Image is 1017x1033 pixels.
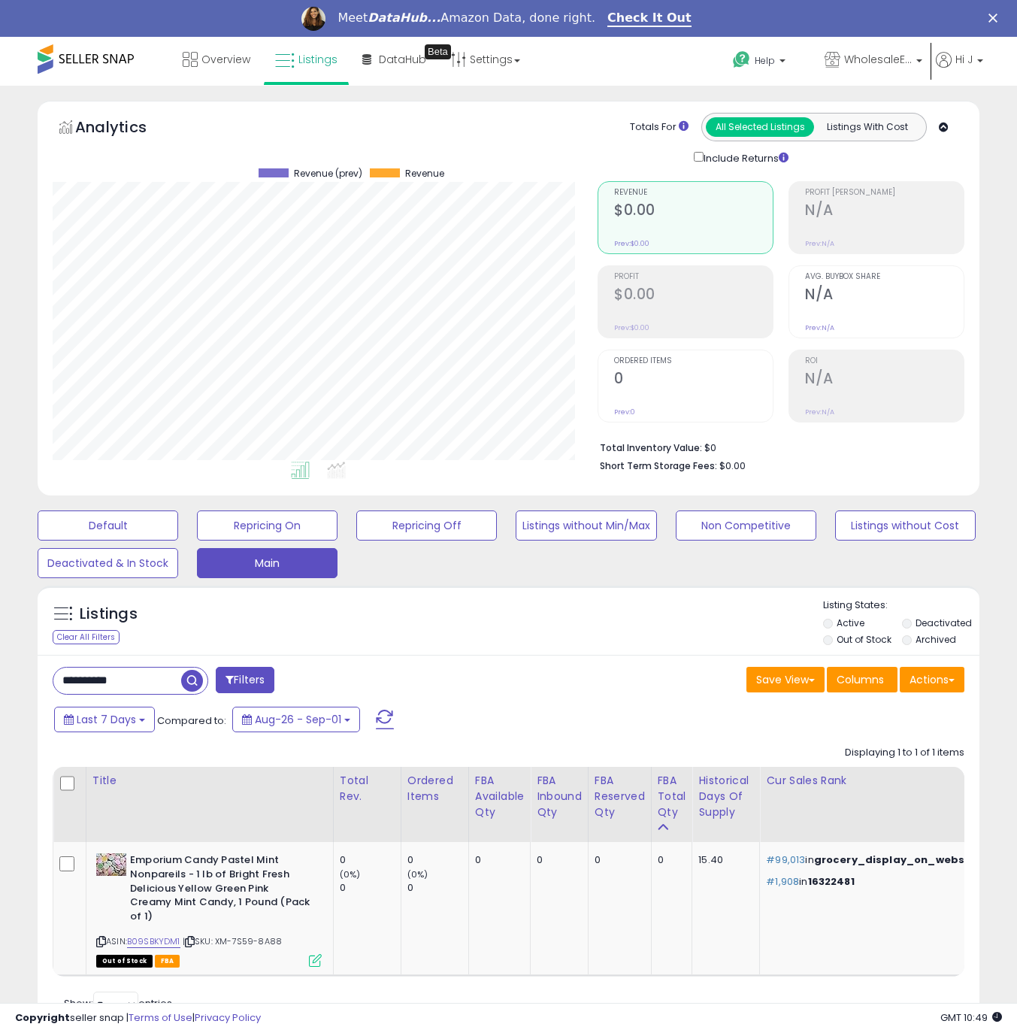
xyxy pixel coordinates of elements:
[600,438,953,456] li: $0
[54,707,155,732] button: Last 7 Days
[683,149,807,165] div: Include Returns
[197,510,337,541] button: Repricing On
[368,11,440,25] i: DataHub...
[356,510,497,541] button: Repricing Off
[232,707,360,732] button: Aug-26 - Sep-01
[916,616,972,629] label: Deactivated
[698,853,748,867] div: 15.40
[337,11,595,26] div: Meet Amazon Data, done right.
[92,773,327,789] div: Title
[805,201,964,222] h2: N/A
[301,7,325,31] img: Profile image for Georgie
[614,323,649,332] small: Prev: $0.00
[475,773,524,820] div: FBA Available Qty
[844,52,912,67] span: WholesaleEmporium
[600,441,702,454] b: Total Inventory Value:
[658,853,681,867] div: 0
[516,510,656,541] button: Listings without Min/Max
[197,548,337,578] button: Main
[805,239,834,248] small: Prev: N/A
[988,14,1003,23] div: Close
[340,773,395,804] div: Total Rev.
[340,868,361,880] small: (0%)
[298,52,337,67] span: Listings
[813,37,934,86] a: WholesaleEmporium
[407,881,468,895] div: 0
[808,874,855,889] span: 16322481
[614,370,773,390] h2: 0
[157,713,226,728] span: Compared to:
[900,667,964,692] button: Actions
[837,672,884,687] span: Columns
[630,120,689,135] div: Totals For
[706,117,814,137] button: All Selected Listings
[340,881,401,895] div: 0
[475,853,519,867] div: 0
[75,117,176,141] h5: Analytics
[171,37,262,82] a: Overview
[837,633,891,646] label: Out of Stock
[676,510,816,541] button: Non Competitive
[805,323,834,332] small: Prev: N/A
[351,37,437,82] a: DataHub
[607,11,692,27] a: Check It Out
[38,510,178,541] button: Default
[827,667,897,692] button: Columns
[936,52,983,86] a: Hi J
[600,459,717,472] b: Short Term Storage Fees:
[614,286,773,306] h2: $0.00
[216,667,274,693] button: Filters
[96,853,126,876] img: 51Ij3AGjI+L._SL40_.jpg
[80,604,138,625] h5: Listings
[77,712,136,727] span: Last 7 Days
[614,239,649,248] small: Prev: $0.00
[129,1010,192,1025] a: Terms of Use
[766,874,799,889] span: #1,908
[766,853,805,867] span: #99,013
[746,667,825,692] button: Save View
[595,853,640,867] div: 0
[805,407,834,417] small: Prev: N/A
[595,773,645,820] div: FBA Reserved Qty
[340,853,401,867] div: 0
[294,168,362,179] span: Revenue (prev)
[255,712,341,727] span: Aug-26 - Sep-01
[732,50,751,69] i: Get Help
[127,935,180,948] a: B09SBKYDM1
[407,773,462,804] div: Ordered Items
[614,189,773,197] span: Revenue
[814,853,980,867] span: grocery_display_on_website
[155,955,180,968] span: FBA
[955,52,973,67] span: Hi J
[916,633,956,646] label: Archived
[614,273,773,281] span: Profit
[721,39,811,86] a: Help
[201,52,250,67] span: Overview
[440,37,531,82] a: Settings
[614,407,635,417] small: Prev: 0
[805,286,964,306] h2: N/A
[425,44,451,59] div: Tooltip anchor
[15,1010,70,1025] strong: Copyright
[805,370,964,390] h2: N/A
[96,853,322,965] div: ASIN:
[698,773,753,820] div: Historical Days Of Supply
[405,168,444,179] span: Revenue
[805,273,964,281] span: Avg. Buybox Share
[658,773,686,820] div: FBA Total Qty
[537,773,582,820] div: FBA inbound Qty
[379,52,426,67] span: DataHub
[264,37,349,82] a: Listings
[64,996,172,1010] span: Show: entries
[940,1010,1002,1025] span: 2025-09-9 10:49 GMT
[766,773,985,789] div: Cur Sales Rank
[719,459,746,473] span: $0.00
[614,357,773,365] span: Ordered Items
[195,1010,261,1025] a: Privacy Policy
[823,598,979,613] p: Listing States:
[835,510,976,541] button: Listings without Cost
[845,746,964,760] div: Displaying 1 to 1 of 1 items
[766,853,979,867] p: in
[15,1011,261,1025] div: seller snap | |
[537,853,577,867] div: 0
